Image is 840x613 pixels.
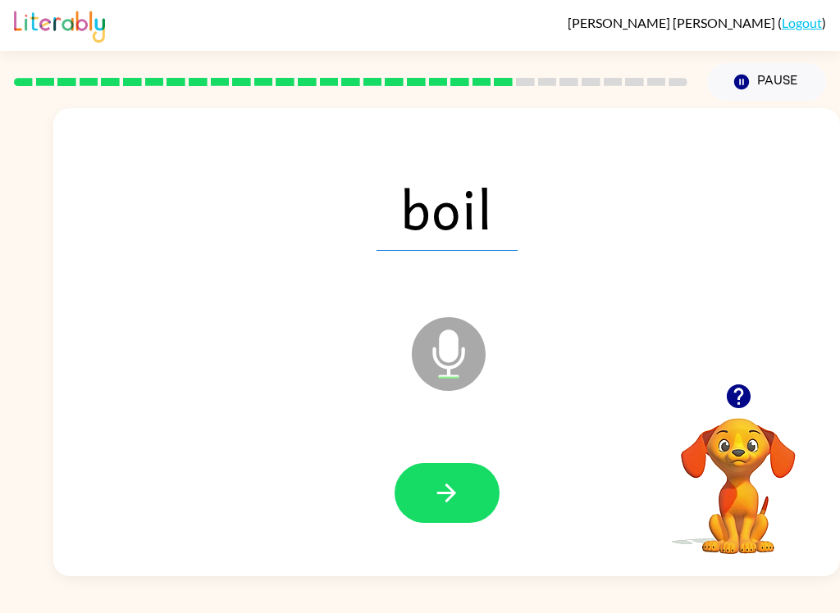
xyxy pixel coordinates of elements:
div: ( ) [568,15,826,30]
video: Your browser must support playing .mp4 files to use Literably. Please try using another browser. [656,393,820,556]
span: [PERSON_NAME] [PERSON_NAME] [568,15,778,30]
img: Literably [14,7,105,43]
span: boil [377,166,518,251]
button: Pause [707,63,826,101]
a: Logout [782,15,822,30]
